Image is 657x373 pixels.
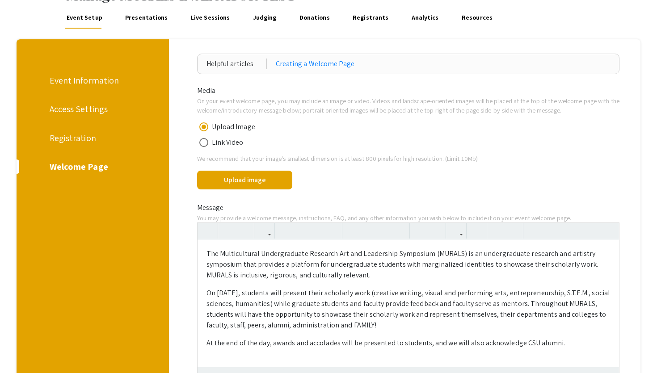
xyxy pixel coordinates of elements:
[206,338,611,348] p: At the end of the day, awards and accolades will be presented to students, and we will also ackno...
[526,223,541,239] button: Insert horizontal rule
[190,85,627,96] div: Media
[251,7,278,29] a: Judging
[505,223,521,239] button: Subscript
[200,223,215,239] button: View HTML
[50,131,134,145] div: Registration
[50,102,134,116] div: Access Settings
[208,122,255,132] span: Upload Image
[469,223,484,239] button: Insert Image
[206,59,267,69] div: Helpful articles
[308,223,324,239] button: Underline
[298,7,331,29] a: Donations
[293,223,308,239] button: Emphasis (Cmd + I)
[410,7,440,29] a: Analytics
[428,223,443,239] button: Ordered list
[345,223,360,239] button: Align Left
[220,223,236,239] button: Undo (Cmd + Z)
[412,223,428,239] button: Unordered list
[360,223,376,239] button: Align Center
[206,288,611,331] p: On [DATE], students will present their scholarly work (creative writing, visual and performing ar...
[300,171,322,192] span: done
[197,171,293,189] button: Upload image
[123,7,169,29] a: Presentations
[50,160,134,173] div: Welcome Page
[257,223,272,239] button: Formatting
[277,223,293,239] button: Strong (Cmd + B)
[376,223,392,239] button: Align Right
[50,74,134,87] div: Event Information
[392,223,407,239] button: Align Justify
[190,96,627,115] div: On your event welcome page, you may include an image or video. Videos and landscape-oriented imag...
[236,223,252,239] button: Redo (Cmd + Y)
[324,223,340,239] button: Deleted
[351,7,390,29] a: Registrants
[65,7,104,29] a: Event Setup
[460,7,494,29] a: Resources
[276,59,354,69] a: Creating a Welcome Page
[208,137,244,148] span: Link Video
[190,213,627,223] div: You may provide a welcome message, instructions, FAQ, and any other information you wish below to...
[448,223,464,239] button: Link
[7,333,38,366] iframe: Chat
[190,154,627,163] div: We recommend that your image's smallest dimension is at least 800 pixels for high resolution. (Li...
[190,202,627,213] div: Message
[206,248,611,281] p: The Multicultural Undergraduate Research Art and Leadership Symposium (MURALS) is an undergraduat...
[189,7,232,29] a: Live Sessions
[489,223,505,239] button: Superscript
